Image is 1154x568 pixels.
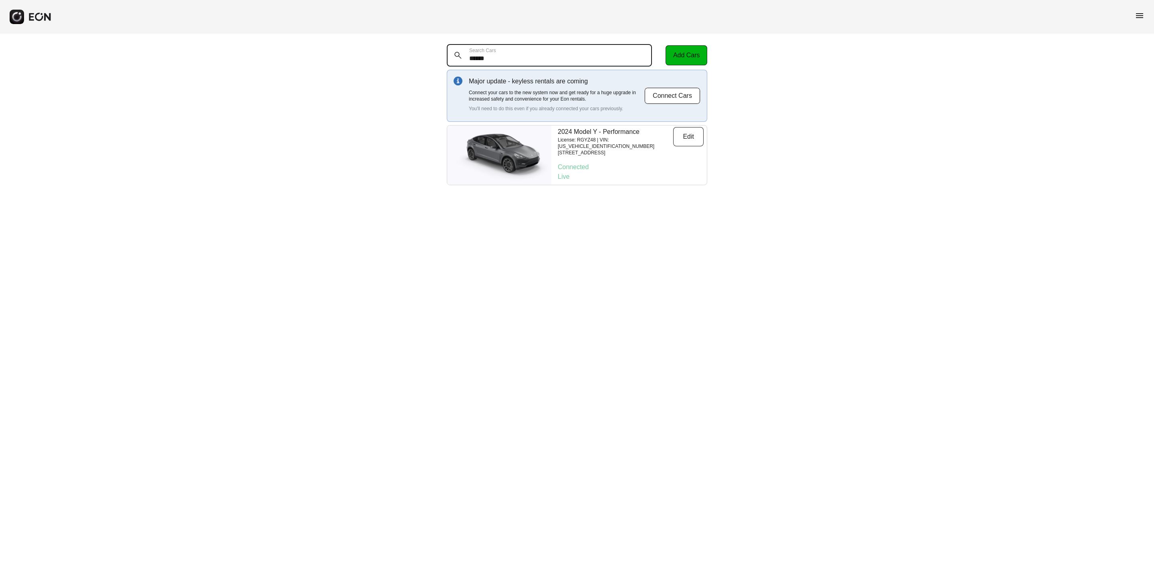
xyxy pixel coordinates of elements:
[469,89,644,102] p: Connect your cars to the new system now and get ready for a huge upgrade in increased safety and ...
[469,105,644,112] p: You'll need to do this even if you already connected your cars previously.
[447,129,551,181] img: car
[644,87,700,104] button: Connect Cars
[558,127,673,137] p: 2024 Model Y - Performance
[558,172,704,182] p: Live
[454,77,462,85] img: info
[558,137,673,150] p: License: RGYZ48 | VIN: [US_VEHICLE_IDENTIFICATION_NUMBER]
[673,127,704,146] button: Edit
[558,162,704,172] p: Connected
[1135,11,1144,20] span: menu
[469,77,644,86] p: Major update - keyless rentals are coming
[666,45,707,65] button: Add Cars
[469,47,496,54] label: Search Cars
[558,150,673,156] p: [STREET_ADDRESS]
